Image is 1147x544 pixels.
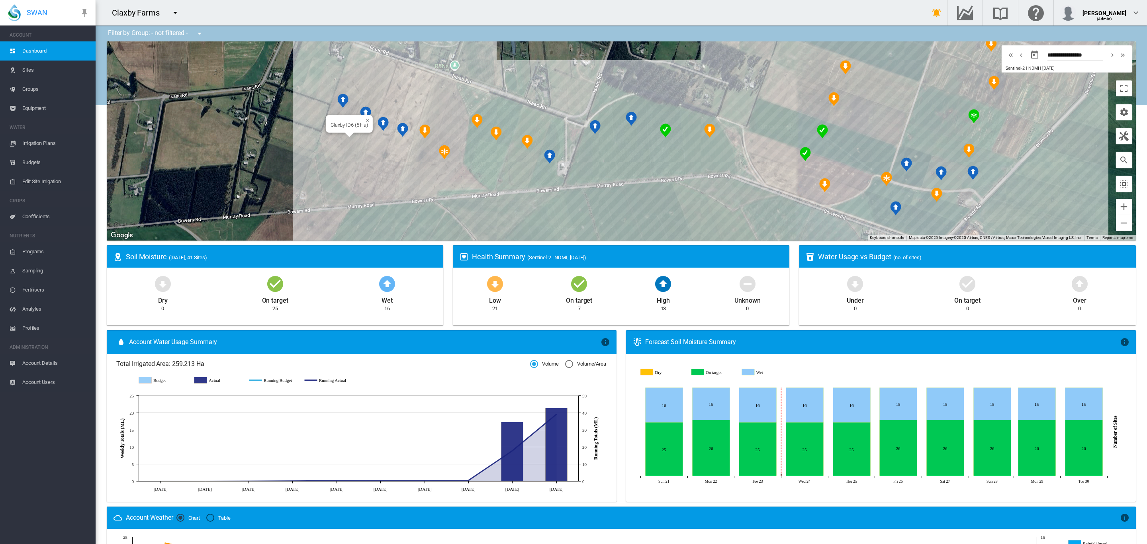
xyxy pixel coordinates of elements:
[1006,66,1039,71] span: Sentinel-2 | NDMI
[22,61,89,80] span: Sites
[739,423,776,476] g: On target Sep 23, 2025 25
[522,135,533,149] div: NDMI: Claxby BT1
[491,126,502,141] div: NDMI: Claxby BT2
[378,117,389,131] div: NDMI: Claxby ID4
[337,94,348,108] div: NDMI: Claxby ID6
[485,274,505,293] md-icon: icon-arrow-down-bold-circle
[1119,108,1129,117] md-icon: icon-cog
[116,360,530,368] span: Total Irrigated Area: 259.213 Ha
[154,487,168,491] tspan: [DATE]
[10,121,89,134] span: WATER
[570,274,589,293] md-icon: icon-checkbox-marked-circle
[195,29,204,38] md-icon: icon-menu-down
[988,76,1000,90] div: NDMI: Claxby BRP6
[129,393,134,398] tspan: 25
[249,377,297,384] g: Running Budget
[126,252,437,262] div: Soil Moisture
[335,479,338,482] circle: Running Actual 19 Aug 0.27
[846,479,857,483] tspan: Thu 25
[1017,50,1026,60] md-icon: icon-chevron-left
[931,188,942,202] div: NDMI: Claxby POP5
[799,479,810,483] tspan: Wed 24
[746,305,749,312] div: 0
[1006,50,1016,60] button: icon-chevron-double-left
[176,514,200,522] md-radio-button: Chart
[527,254,586,260] span: (Sentinel-2 | NDMI, [DATE])
[955,8,975,18] md-icon: Go to the Data Hub
[926,420,964,476] g: On target Sep 27, 2025 26
[565,360,606,368] md-radio-button: Volume/Area
[203,479,206,483] circle: Running Actual 29 Jul 0
[206,514,231,522] md-radio-button: Table
[1131,8,1141,18] md-icon: icon-chevron-down
[1073,293,1086,305] div: Over
[932,8,941,18] md-icon: icon-bell-ring
[881,172,892,186] div: NDMI: Claxby POP4
[153,274,172,293] md-icon: icon-arrow-down-bold-circle
[1006,50,1015,60] md-icon: icon-chevron-double-left
[158,293,168,305] div: Dry
[262,293,288,305] div: On target
[1116,199,1132,215] button: Zoom in
[109,230,135,241] img: Google
[973,420,1011,476] g: On target Sep 28, 2025 26
[786,423,823,476] g: On target Sep 24, 2025 25
[291,479,294,482] circle: Running Actual 12 Aug 0.19
[1040,66,1054,71] span: | [DATE]
[936,166,947,180] div: NDMI: Claxby CY2
[384,305,390,312] div: 16
[818,252,1129,262] div: Water Usage vs Budget
[879,420,917,476] g: On target Sep 26, 2025 26
[123,535,127,540] tspan: 25
[743,369,789,376] g: Wet
[986,37,997,52] div: NDMI: Claxby BRP5
[472,114,483,128] div: NDMI: Claxby BT_West
[847,293,864,305] div: Under
[705,479,717,483] tspan: Mon 22
[1112,415,1118,448] tspan: Number of Sites
[805,252,815,262] md-icon: icon-cup-water
[555,479,558,483] circle: Running Budget 23 Sept 0
[940,479,950,483] tspan: Sat 27
[22,134,89,153] span: Irrigation Plans
[973,388,1011,420] g: Wet Sep 28, 2025 15
[1116,176,1132,192] button: icon-select-all
[544,149,555,164] div: NDMI: Claxby BT_East
[10,229,89,242] span: NUTRIENTS
[22,299,89,319] span: Analytes
[22,207,89,226] span: Coefficients
[170,8,180,18] md-icon: icon-menu-down
[893,254,922,260] span: (no. of sites)
[467,479,470,483] circle: Running Budget 9 Sept 0
[330,487,344,491] tspan: [DATE]
[22,99,89,118] span: Equipment
[489,293,501,305] div: Low
[272,305,278,312] div: 25
[819,178,830,192] div: NDMI: Claxby POP2
[870,235,904,241] button: Keyboard shortcuts
[1119,179,1129,189] md-icon: icon-select-all
[1116,215,1132,231] button: Zoom out
[22,261,89,280] span: Sampling
[374,487,388,491] tspan: [DATE]
[459,252,469,262] md-icon: icon-heart-box-outline
[739,388,776,423] g: Wet Sep 23, 2025 16
[439,145,450,159] div: NDMI: Claxby ID1
[909,235,1082,240] span: Map data ©2025 Imagery ©2025 Airbus, CNES / Airbus, Maxar Technologies, Vexcel Imaging US, Inc.
[113,513,123,522] md-icon: icon-weather-cloudy
[704,123,715,138] div: NDMI: Claxby IB1
[10,341,89,354] span: ADMINISTRATION
[467,479,470,482] circle: Running Actual 9 Sept 0.51
[397,123,408,137] div: NDMI: Claxby ID3
[198,487,212,491] tspan: [DATE]
[738,274,757,293] md-icon: icon-minus-circle
[692,369,738,376] g: On target
[966,305,969,312] div: 0
[1118,50,1128,60] button: icon-chevron-double-right
[846,274,865,293] md-icon: icon-arrow-down-bold-circle
[116,337,126,347] md-icon: icon-water
[1097,17,1112,21] span: (Admin)
[109,230,135,241] a: Open this area in Google Maps (opens a new window)
[657,293,670,305] div: High
[1018,420,1055,476] g: On target Sep 29, 2025 26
